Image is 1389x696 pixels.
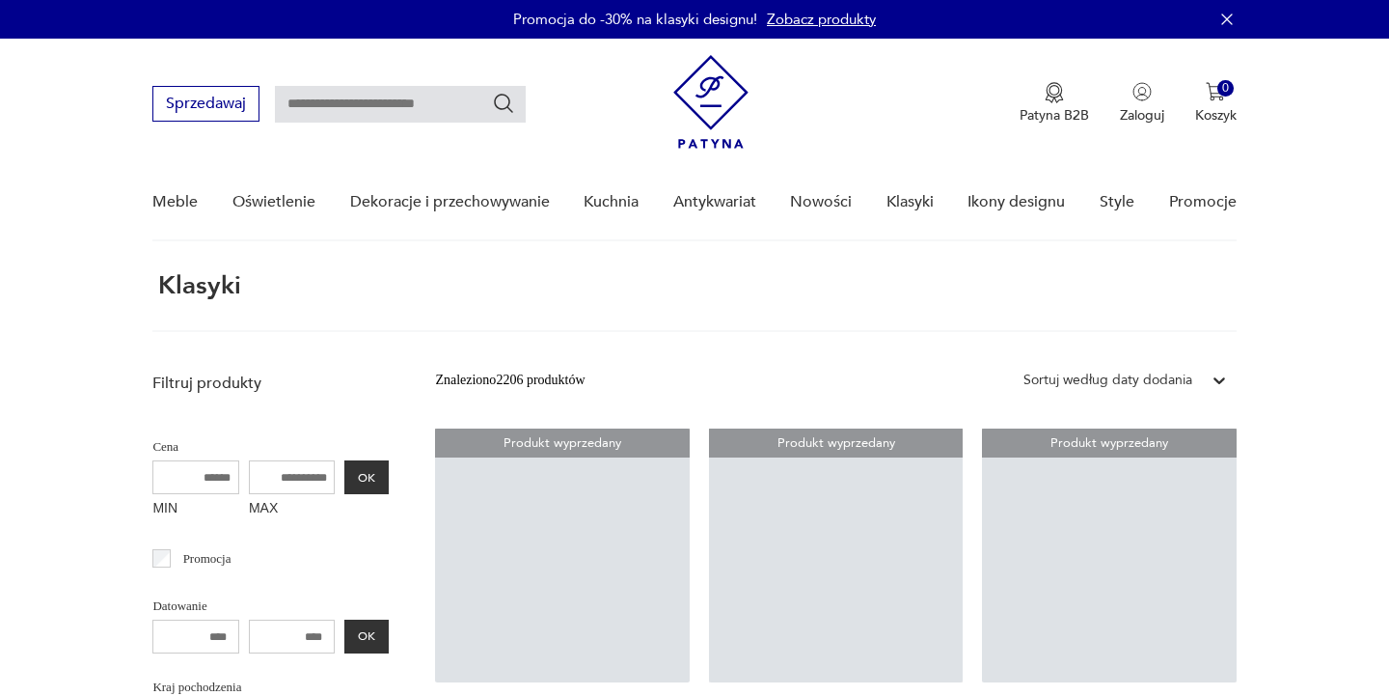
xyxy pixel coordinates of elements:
[152,98,259,112] a: Sprzedawaj
[790,165,852,239] a: Nowości
[967,165,1065,239] a: Ikony designu
[767,10,876,29] a: Zobacz produkty
[232,165,315,239] a: Oświetlenie
[152,494,239,525] label: MIN
[152,596,389,617] p: Datowanie
[350,165,550,239] a: Dekoracje i przechowywanie
[584,165,639,239] a: Kuchnia
[513,10,757,29] p: Promocja do -30% na klasyki designu!
[673,165,756,239] a: Antykwariat
[1132,82,1152,101] img: Ikonka użytkownika
[1195,82,1237,125] button: 0Koszyk
[1020,82,1089,125] a: Ikona medaluPatyna B2B
[1023,370,1192,391] div: Sortuj według daty dodania
[152,436,389,458] p: Cena
[1169,165,1237,239] a: Promocje
[492,92,515,115] button: Szukaj
[152,165,198,239] a: Meble
[152,272,241,299] h1: Klasyki
[886,165,934,239] a: Klasyki
[1120,82,1164,125] button: Zaloguj
[1020,82,1089,125] button: Patyna B2B
[1045,82,1064,103] img: Ikona medalu
[344,620,389,654] button: OK
[1120,106,1164,125] p: Zaloguj
[152,373,389,394] p: Filtruj produkty
[183,548,231,570] p: Promocja
[1020,106,1089,125] p: Patyna B2B
[673,55,749,149] img: Patyna - sklep z meblami i dekoracjami vintage
[344,460,389,494] button: OK
[1100,165,1134,239] a: Style
[1206,82,1225,101] img: Ikona koszyka
[1217,80,1234,97] div: 0
[152,86,259,122] button: Sprzedawaj
[435,370,585,391] div: Znaleziono 2206 produktów
[1195,106,1237,125] p: Koszyk
[249,494,336,525] label: MAX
